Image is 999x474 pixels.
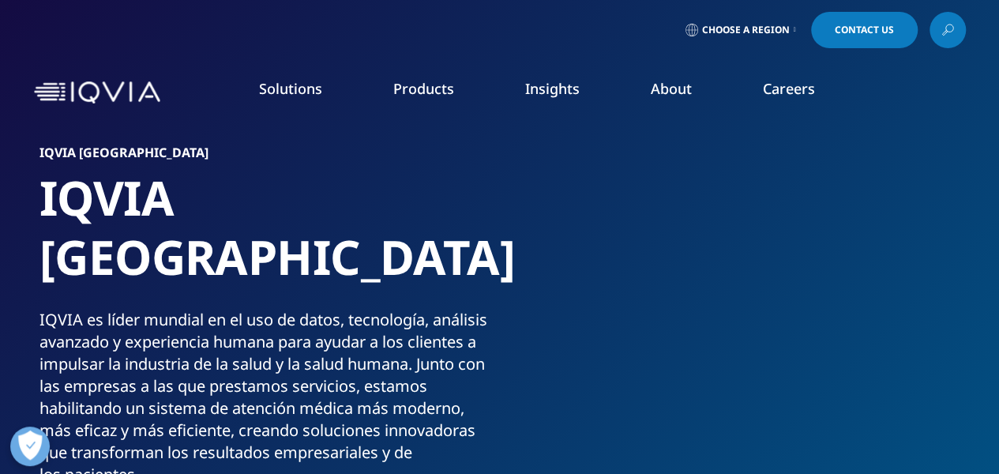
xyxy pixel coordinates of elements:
[525,79,580,98] a: Insights
[167,55,966,130] nav: Primary
[835,25,894,35] span: Contact Us
[39,146,494,168] h6: IQVIA [GEOGRAPHIC_DATA]
[39,168,494,309] h1: IQVIA [GEOGRAPHIC_DATA]
[702,24,790,36] span: Choose a Region
[393,79,454,98] a: Products
[811,12,918,48] a: Contact Us
[651,79,692,98] a: About
[10,427,50,466] button: Abrir preferencias
[259,79,322,98] a: Solutions
[763,79,815,98] a: Careers
[537,146,960,462] img: 1118_woman-looking-at-data.jpg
